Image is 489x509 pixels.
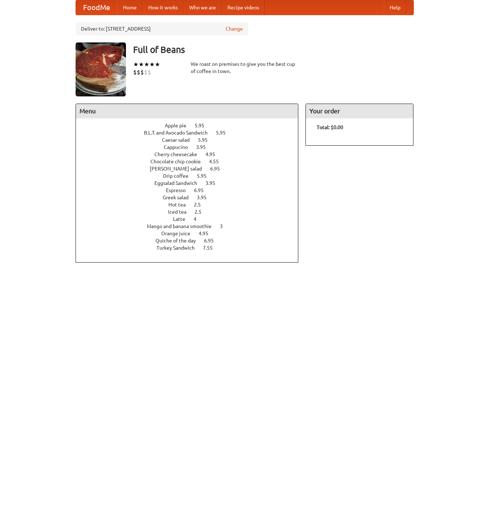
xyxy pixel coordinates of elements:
a: Cherry cheesecake 4.95 [154,151,228,157]
a: How it works [142,0,184,15]
span: 5.95 [197,173,214,179]
span: Iced tea [168,209,194,215]
span: Quiche of the day [155,238,203,244]
span: [PERSON_NAME] salad [150,166,209,172]
a: Recipe videos [222,0,265,15]
b: Total: $0.00 [317,124,343,130]
li: $ [140,68,144,76]
a: Mango and banana smoothie 3 [147,223,236,229]
span: Cappucino [164,144,195,150]
li: ★ [139,60,144,68]
li: $ [144,68,148,76]
span: 4.95 [199,231,216,236]
a: Help [384,0,406,15]
span: Espresso [166,187,193,193]
div: Deliver to: [STREET_ADDRESS] [76,22,248,35]
a: Change [226,25,243,32]
a: Turkey Sandwich 7.55 [157,245,226,251]
li: ★ [133,60,139,68]
li: ★ [149,60,155,68]
span: Mango and banana smoothie [147,223,219,229]
img: angular.jpg [76,42,126,96]
li: $ [137,68,140,76]
a: Home [117,0,142,15]
h4: Menu [76,104,298,118]
span: 4.55 [209,159,226,164]
span: Turkey Sandwich [157,245,202,251]
li: ★ [155,60,160,68]
a: B.L.T. and Avocado Sandwich 5.95 [144,130,239,136]
a: Apple pie 5.95 [165,123,218,128]
span: 6.95 [210,166,227,172]
a: Quiche of the day 6.95 [155,238,227,244]
span: Orange juice [161,231,198,236]
span: Cherry cheesecake [154,151,204,157]
a: Iced tea 2.5 [168,209,215,215]
span: 3 [220,223,230,229]
span: Greek salad [163,195,196,200]
div: We roast on premises to give you the best cup of coffee in town. [191,60,299,75]
span: Chocolate chip cookie [150,159,208,164]
a: Latte 4 [173,216,210,222]
a: Espresso 6.95 [166,187,217,193]
li: $ [148,68,151,76]
a: FoodMe [76,0,117,15]
a: [PERSON_NAME] salad 6.95 [150,166,233,172]
span: 2.5 [195,209,209,215]
span: 4.95 [205,151,222,157]
a: Drip coffee 5.95 [163,173,220,179]
h3: Full of Beans [133,42,414,57]
span: Drip coffee [163,173,196,179]
h4: Your order [306,104,413,118]
span: 6.95 [204,238,221,244]
a: Who we are [184,0,222,15]
span: 5.95 [216,130,233,136]
a: Hot tea 2.5 [168,202,214,208]
span: 3.95 [197,195,214,200]
span: 6.95 [194,187,211,193]
a: Orange juice 4.95 [161,231,222,236]
span: B.L.T. and Avocado Sandwich [144,130,215,136]
span: Hot tea [168,202,193,208]
a: Greek salad 3.95 [163,195,220,200]
li: $ [133,68,137,76]
span: Latte [173,216,193,222]
a: Caesar salad 5.95 [162,137,221,143]
li: ★ [144,60,149,68]
span: 5.95 [195,123,212,128]
a: Cappucino 3.95 [164,144,219,150]
span: Apple pie [165,123,194,128]
span: 3.95 [205,180,222,186]
span: 2.5 [194,202,208,208]
span: 7.55 [203,245,220,251]
span: Caesar salad [162,137,197,143]
span: Eggsalad Sandwich [154,180,204,186]
a: Chocolate chip cookie 4.55 [150,159,232,164]
span: 4 [194,216,204,222]
span: 3.95 [196,144,213,150]
span: 5.95 [198,137,215,143]
a: Eggsalad Sandwich 3.95 [154,180,228,186]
